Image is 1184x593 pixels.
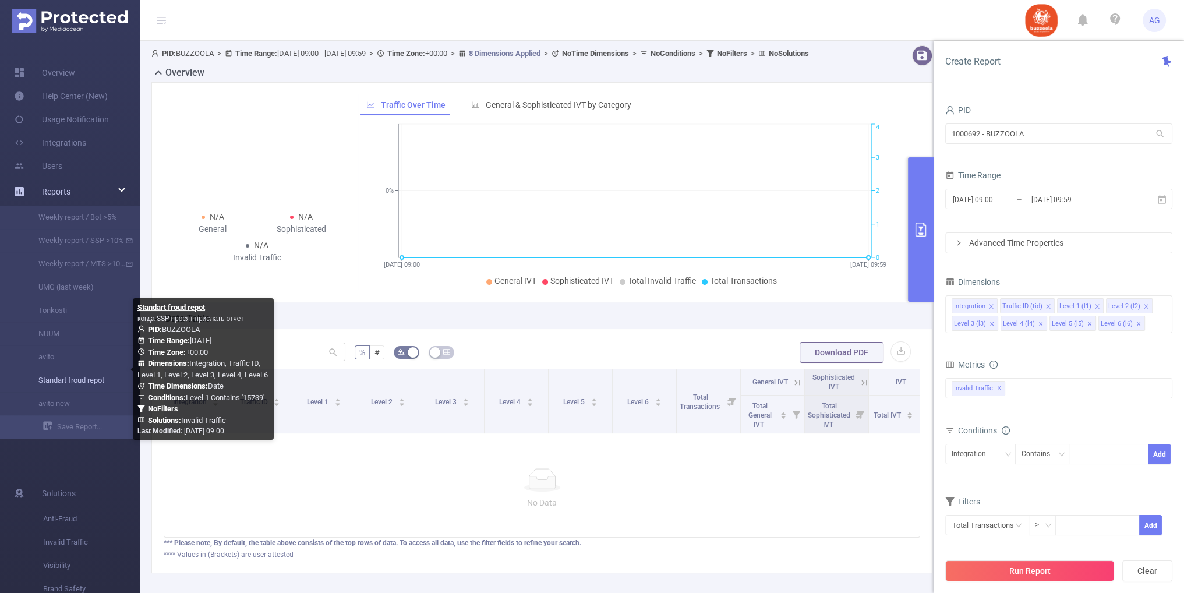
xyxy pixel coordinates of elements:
i: icon: caret-down [907,414,913,418]
u: 8 Dimensions Applied [469,49,540,58]
h2: Overview [165,66,204,80]
div: Level 2 (l2) [1108,299,1140,314]
i: icon: caret-down [591,401,597,405]
span: Total General IVT [748,402,772,429]
img: Protected Media [12,9,128,33]
li: Traffic ID (tid) [1000,298,1055,313]
i: icon: close [988,303,994,310]
div: Level 5 (l5) [1052,316,1084,331]
a: Integrations [14,131,86,154]
div: Level 1 (l1) [1059,299,1091,314]
input: End date [1030,192,1125,207]
p: No Data [174,496,910,509]
i: icon: down [1045,522,1052,530]
div: Sort [906,410,913,417]
i: icon: info-circle [989,361,998,369]
a: Reports [42,180,70,203]
a: Weekly report / SSP >10% [23,229,126,252]
b: No Conditions [651,49,695,58]
span: Level 6 [627,398,651,406]
div: Sort [655,397,662,404]
li: Level 6 (l6) [1098,316,1145,331]
a: Standart froud repot [23,369,126,392]
i: icon: caret-down [655,401,661,405]
b: Dimensions : [148,359,189,368]
i: icon: close [1136,321,1141,328]
span: N/A [298,212,313,221]
i: icon: close [1038,321,1044,328]
i: icon: down [1058,451,1065,459]
b: Last Modified: [137,427,182,435]
a: Users [14,154,62,178]
b: PID: [162,49,176,58]
i: icon: close [989,321,995,328]
span: Invalid Traffic [148,416,226,425]
i: icon: caret-down [398,401,405,405]
i: icon: caret-up [655,397,661,400]
b: Time Zone: [148,348,186,356]
input: Start date [952,192,1046,207]
div: Integration [954,299,985,314]
span: N/A [210,212,224,221]
span: Date [148,382,224,390]
i: icon: bar-chart [471,101,479,109]
div: Invalid Traffic [213,252,302,264]
b: No Filters [717,49,747,58]
span: AG [1149,9,1160,32]
tspan: 4 [876,124,879,132]
i: icon: close [1045,303,1051,310]
button: Run Report [945,560,1114,581]
span: PID [945,105,971,115]
a: Weekly report / MTS >10% [23,252,126,276]
span: Reports [42,187,70,196]
i: icon: info-circle [1002,426,1010,435]
a: Overview [14,61,75,84]
i: icon: down [1005,451,1012,459]
span: Integration, Traffic ID, Level 1, Level 2, Level 3, Level 4, Level 6 [137,359,268,379]
i: icon: right [955,239,962,246]
span: > [695,49,706,58]
div: Sort [591,397,598,404]
div: icon: rightAdvanced Time Properties [946,233,1172,253]
a: NUUM [23,322,126,345]
div: Integration [952,444,994,464]
div: Sort [334,397,341,404]
i: icon: table [443,348,450,355]
div: Level 3 (l3) [954,316,986,331]
button: Download PDF [800,342,883,363]
tspan: 3 [876,154,879,161]
div: ≥ [1035,516,1047,535]
span: Metrics [945,360,985,369]
button: Add [1139,515,1162,535]
span: > [629,49,640,58]
span: BUZZOOLA [DATE] +00:00 [137,325,268,425]
i: icon: close [1094,303,1100,310]
span: General & Sophisticated IVT by Category [486,100,631,110]
div: Sort [398,397,405,404]
a: Weekly report / Bot >5% [23,206,126,229]
span: % [359,348,365,357]
li: Level 5 (l5) [1049,316,1096,331]
b: Conditions : [148,393,186,402]
span: Create Report [945,56,1001,67]
div: Sort [462,397,469,404]
span: # [374,348,380,357]
span: Total IVT [874,411,903,419]
a: avito new [23,392,126,415]
span: Total Transactions [710,276,777,285]
span: Total Invalid Traffic [628,276,696,285]
i: icon: caret-up [526,397,533,400]
span: Solutions [42,482,76,505]
span: Level 4 [499,398,522,406]
div: Level 4 (l4) [1003,316,1035,331]
div: Contains [1022,444,1058,464]
b: Solutions : [148,416,181,425]
div: Sophisticated [257,223,347,235]
a: Help Center (New) [14,84,108,108]
span: > [747,49,758,58]
span: Invalid Traffic [43,531,140,554]
span: Total Sophisticated IVT [808,402,850,429]
div: Sort [526,397,533,404]
b: Time Dimensions : [148,382,208,390]
i: Filter menu [724,369,740,433]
